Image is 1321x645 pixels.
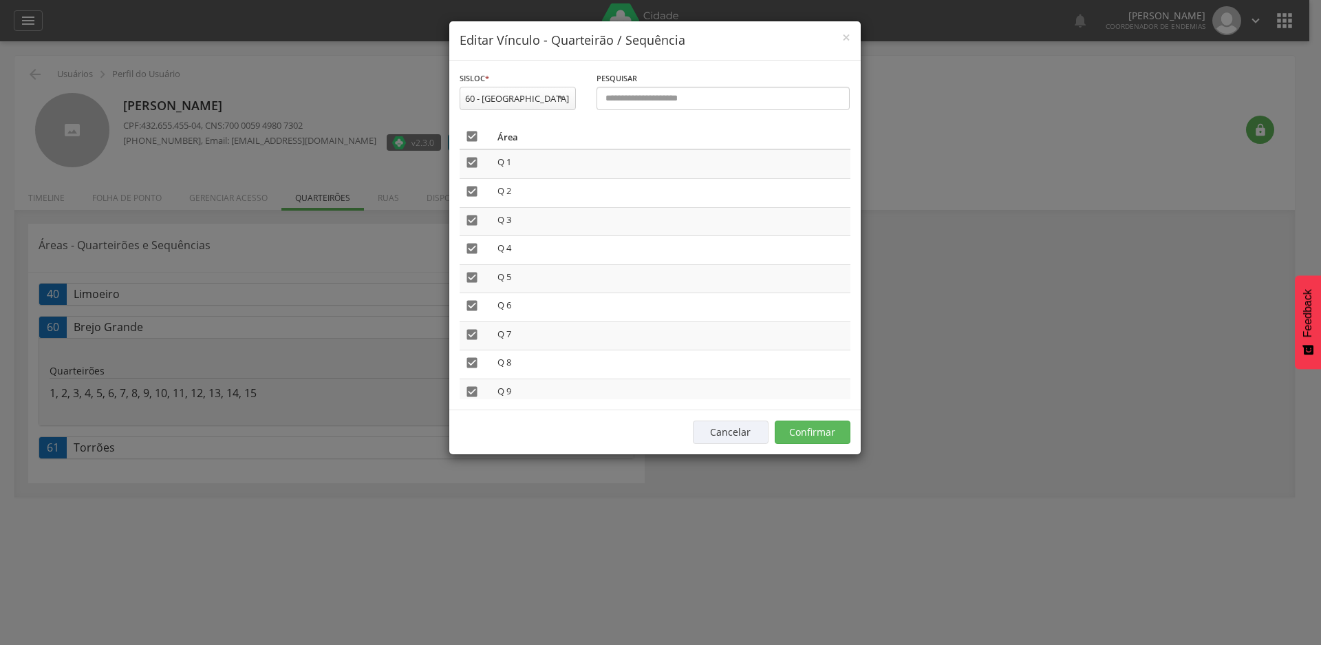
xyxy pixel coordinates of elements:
button: Close [842,30,850,45]
i:  [465,385,479,399]
i:  [465,184,479,198]
span: Feedback [1302,289,1314,337]
button: Feedback - Mostrar pesquisa [1295,275,1321,369]
i:  [465,356,479,370]
td: Q 7 [492,321,850,350]
button: Cancelar [693,421,769,444]
td: Q 9 [492,379,850,408]
td: Q 5 [492,264,850,293]
td: Q 3 [492,207,850,236]
i:  [465,129,479,143]
button: Confirmar [775,421,850,444]
span: Pesquisar [597,73,637,83]
i:  [465,156,479,169]
div: 60 - [GEOGRAPHIC_DATA] [465,92,569,105]
i:  [465,271,479,284]
i:  [465,242,479,255]
td: Q 6 [492,293,850,322]
i:  [465,213,479,227]
th: Área [492,124,850,149]
h4: Editar Vínculo - Quarteirão / Sequência [460,32,850,50]
i:  [465,328,479,341]
i:  [465,299,479,313]
td: Q 4 [492,236,850,265]
span: Sisloc [460,73,485,83]
td: Q 2 [492,178,850,207]
td: Q 1 [492,149,850,178]
td: Q 8 [492,350,850,379]
span: × [842,28,850,47]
